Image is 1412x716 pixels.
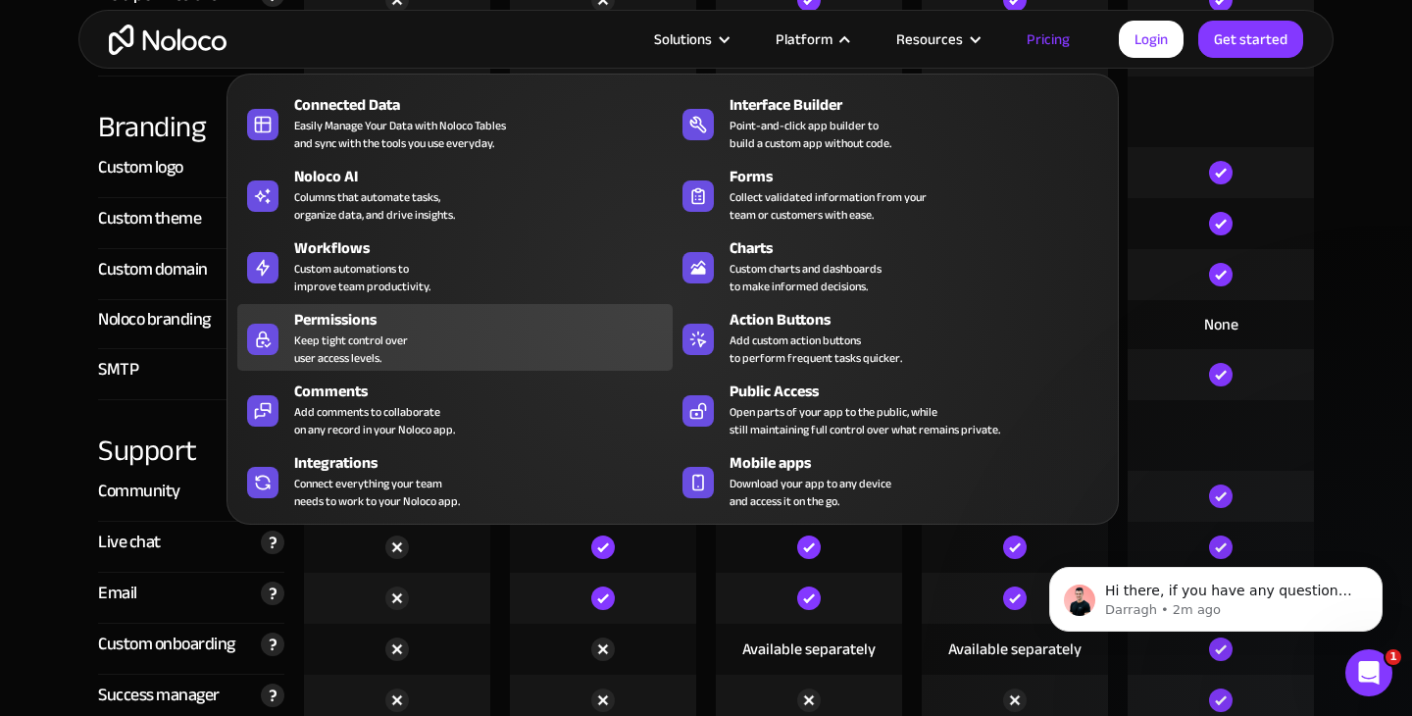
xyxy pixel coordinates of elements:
[98,255,208,284] div: Custom domain
[294,332,408,367] div: Keep tight control over user access levels.
[730,260,882,295] div: Custom charts and dashboards to make informed decisions.
[673,161,1108,228] a: FormsCollect validated information from yourteam or customers with ease.
[872,26,1002,52] div: Resources
[227,46,1119,525] nav: Platform
[630,26,751,52] div: Solutions
[730,117,891,152] div: Point-and-click app builder to build a custom app without code.
[673,304,1108,371] a: Action ButtonsAdd custom action buttonsto perform frequent tasks quicker.
[98,681,220,710] div: Success manager
[237,447,673,514] a: IntegrationsConnect everything your teamneeds to work to your Noloco app.
[294,236,681,260] div: Workflows
[237,161,673,228] a: Noloco AIColumns that automate tasks,organize data, and drive insights.
[294,451,681,475] div: Integrations
[1119,21,1184,58] a: Login
[109,25,227,55] a: home
[730,332,902,367] div: Add custom action buttons to perform frequent tasks quicker.
[742,639,876,660] div: Available separately
[673,376,1108,442] a: Public AccessOpen parts of your app to the public, whilestill maintaining full control over what ...
[730,188,927,224] div: Collect validated information from your team or customers with ease.
[730,93,1117,117] div: Interface Builder
[948,639,1082,660] div: Available separately
[294,475,460,510] div: Connect everything your team needs to work to your Noloco app.
[1345,649,1392,696] iframe: Intercom live chat
[294,117,506,152] div: Easily Manage Your Data with Noloco Tables and sync with the tools you use everyday.
[1386,649,1401,665] span: 1
[294,403,455,438] div: Add comments to collaborate on any record in your Noloco app.
[98,477,180,506] div: Community
[776,26,832,52] div: Platform
[673,89,1108,156] a: Interface BuilderPoint-and-click app builder tobuild a custom app without code.
[237,89,673,156] a: Connected DataEasily Manage Your Data with Noloco Tablesand sync with the tools you use everyday.
[896,26,963,52] div: Resources
[730,165,1117,188] div: Forms
[294,260,430,295] div: Custom automations to improve team productivity.
[673,447,1108,514] a: Mobile appsDownload your app to any deviceand access it on the go.
[98,528,161,557] div: Live chat
[98,400,284,471] div: Support
[730,308,1117,332] div: Action Buttons
[237,376,673,442] a: CommentsAdd comments to collaborateon any record in your Noloco app.
[98,153,183,182] div: Custom logo
[98,579,137,608] div: Email
[730,403,1000,438] div: Open parts of your app to the public, while still maintaining full control over what remains priv...
[237,304,673,371] a: PermissionsKeep tight control overuser access levels.
[1198,21,1303,58] a: Get started
[730,236,1117,260] div: Charts
[237,232,673,299] a: WorkflowsCustom automations toimprove team productivity.
[1002,26,1094,52] a: Pricing
[98,77,284,147] div: Branding
[730,475,891,510] span: Download your app to any device and access it on the go.
[1020,526,1412,663] iframe: Intercom notifications message
[98,630,235,659] div: Custom onboarding
[98,355,138,384] div: SMTP
[730,380,1117,403] div: Public Access
[294,93,681,117] div: Connected Data
[294,308,681,332] div: Permissions
[673,232,1108,299] a: ChartsCustom charts and dashboardsto make informed decisions.
[751,26,872,52] div: Platform
[730,451,1117,475] div: Mobile apps
[1204,314,1238,335] div: None
[654,26,712,52] div: Solutions
[294,188,455,224] div: Columns that automate tasks, organize data, and drive insights.
[98,305,211,334] div: Noloco branding
[294,380,681,403] div: Comments
[294,165,681,188] div: Noloco AI
[98,204,201,233] div: Custom theme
